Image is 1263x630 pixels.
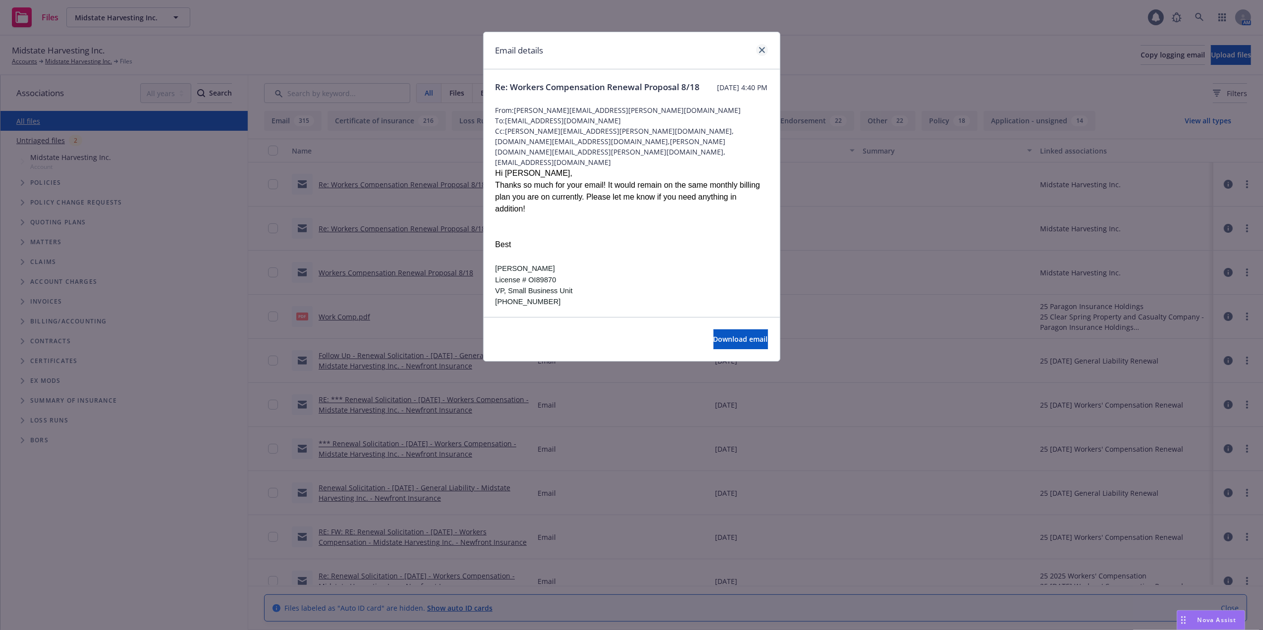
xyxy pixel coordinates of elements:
span: [PERSON_NAME] [495,264,555,272]
span: Download email [714,334,768,344]
div: Thanks so much for your email! It would remain on the same monthly billing plan you are on curren... [495,179,768,215]
span: To: [EMAIL_ADDRESS][DOMAIN_NAME] [495,115,768,126]
span: Re: Workers Compensation Renewal Proposal 8/18 [495,81,700,93]
span: VP, Small Business Unit [495,287,573,295]
a: close [756,44,768,56]
span: [DATE] 4:40 PM [717,82,768,93]
button: Download email [714,329,768,349]
div: Hi [PERSON_NAME], [495,167,768,179]
span: Nova Assist [1198,616,1237,624]
div: Drag to move [1177,611,1190,630]
span: License # OI89870 [495,276,556,284]
span: [PHONE_NUMBER] [495,298,561,306]
h1: Email details [495,44,544,57]
span: From: [PERSON_NAME][EMAIL_ADDRESS][PERSON_NAME][DOMAIN_NAME] [495,105,768,115]
button: Nova Assist [1177,610,1245,630]
div: Best [495,239,768,251]
span: Cc: [PERSON_NAME][EMAIL_ADDRESS][PERSON_NAME][DOMAIN_NAME],[DOMAIN_NAME][EMAIL_ADDRESS][DOMAIN_NA... [495,126,768,167]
